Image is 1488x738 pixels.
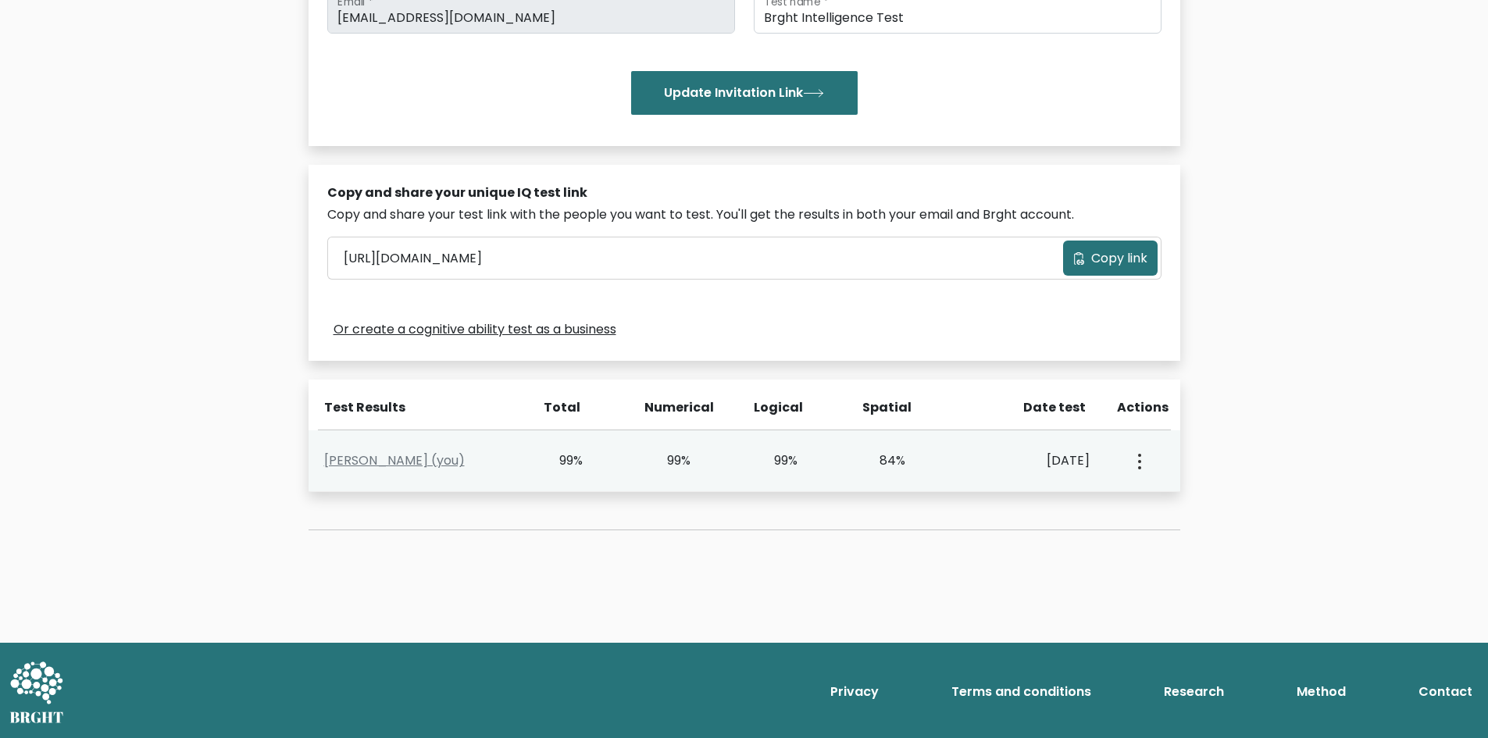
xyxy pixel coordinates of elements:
[972,398,1098,417] div: Date test
[327,205,1161,224] div: Copy and share your test link with the people you want to test. You'll get the results in both yo...
[1063,241,1158,276] button: Copy link
[1158,676,1230,708] a: Research
[324,451,465,469] a: [PERSON_NAME] (you)
[539,451,583,470] div: 99%
[324,398,517,417] div: Test Results
[327,184,1161,202] div: Copy and share your unique IQ test link
[1412,676,1479,708] a: Contact
[862,398,908,417] div: Spatial
[945,676,1097,708] a: Terms and conditions
[861,451,905,470] div: 84%
[1290,676,1352,708] a: Method
[646,451,690,470] div: 99%
[754,398,799,417] div: Logical
[824,676,885,708] a: Privacy
[631,71,858,115] button: Update Invitation Link
[969,451,1090,470] div: [DATE]
[1117,398,1171,417] div: Actions
[1091,249,1147,268] span: Copy link
[334,320,616,339] a: Or create a cognitive ability test as a business
[754,451,798,470] div: 99%
[536,398,581,417] div: Total
[644,398,690,417] div: Numerical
